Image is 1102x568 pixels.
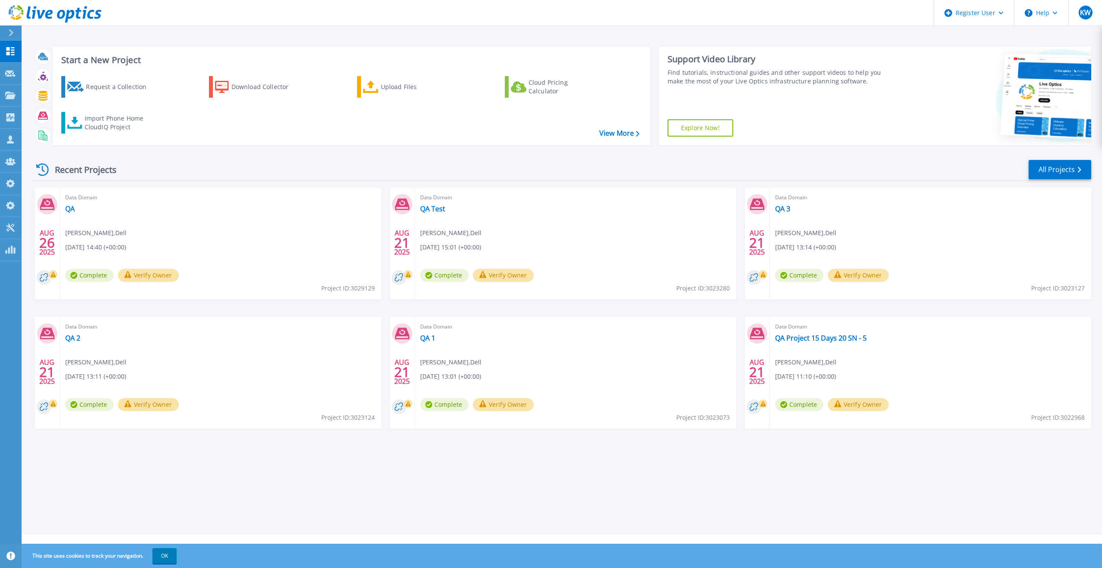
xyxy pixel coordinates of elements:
[420,372,481,381] span: [DATE] 13:01 (+00:00)
[394,239,410,246] span: 21
[420,193,731,202] span: Data Domain
[321,413,375,422] span: Project ID: 3023124
[775,372,836,381] span: [DATE] 11:10 (+00:00)
[420,204,445,213] a: QA Test
[65,334,80,342] a: QA 2
[231,78,301,96] div: Download Collector
[65,228,127,238] span: [PERSON_NAME] , Dell
[599,129,640,137] a: View More
[676,413,730,422] span: Project ID: 3023073
[39,368,55,376] span: 21
[321,284,375,293] span: Project ID: 3029129
[209,76,305,98] a: Download Collector
[65,398,114,411] span: Complete
[473,398,534,411] button: Verify Owner
[775,334,867,342] a: QA Project 15 Days 20 SN - 5
[775,357,836,367] span: [PERSON_NAME] , Dell
[749,368,765,376] span: 21
[828,398,889,411] button: Verify Owner
[1031,284,1085,293] span: Project ID: 3023127
[749,356,765,388] div: AUG 2025
[118,398,179,411] button: Verify Owner
[775,269,823,282] span: Complete
[85,114,152,131] div: Import Phone Home CloudIQ Project
[118,269,179,282] button: Verify Owner
[668,68,891,86] div: Find tutorials, instructional guides and other support videos to help you make the most of your L...
[1029,160,1091,179] a: All Projects
[65,269,114,282] span: Complete
[65,193,376,202] span: Data Domain
[65,204,75,213] a: QA
[65,243,126,252] span: [DATE] 14:40 (+00:00)
[39,356,55,388] div: AUG 2025
[420,398,469,411] span: Complete
[775,193,1086,202] span: Data Domain
[65,322,376,332] span: Data Domain
[473,269,534,282] button: Verify Owner
[775,243,836,252] span: [DATE] 13:14 (+00:00)
[61,76,158,98] a: Request a Collection
[24,548,177,564] span: This site uses cookies to track your navigation.
[676,284,730,293] span: Project ID: 3023280
[33,159,128,180] div: Recent Projects
[39,239,55,246] span: 26
[828,269,889,282] button: Verify Owner
[505,76,601,98] a: Cloud Pricing Calculator
[749,227,765,258] div: AUG 2025
[749,239,765,246] span: 21
[668,54,891,65] div: Support Video Library
[420,243,481,252] span: [DATE] 15:01 (+00:00)
[381,78,450,96] div: Upload Files
[1031,413,1085,422] span: Project ID: 3022968
[65,357,127,367] span: [PERSON_NAME] , Dell
[394,368,410,376] span: 21
[775,228,836,238] span: [PERSON_NAME] , Dell
[775,398,823,411] span: Complete
[394,356,410,388] div: AUG 2025
[152,548,177,564] button: OK
[357,76,453,98] a: Upload Files
[61,55,639,65] h3: Start a New Project
[39,227,55,258] div: AUG 2025
[86,78,155,96] div: Request a Collection
[775,204,790,213] a: QA 3
[65,372,126,381] span: [DATE] 13:11 (+00:00)
[394,227,410,258] div: AUG 2025
[775,322,1086,332] span: Data Domain
[420,322,731,332] span: Data Domain
[529,78,598,96] div: Cloud Pricing Calculator
[1080,9,1091,16] span: KW
[420,269,469,282] span: Complete
[420,334,435,342] a: QA 1
[668,119,733,137] a: Explore Now!
[420,228,481,238] span: [PERSON_NAME] , Dell
[420,357,481,367] span: [PERSON_NAME] , Dell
